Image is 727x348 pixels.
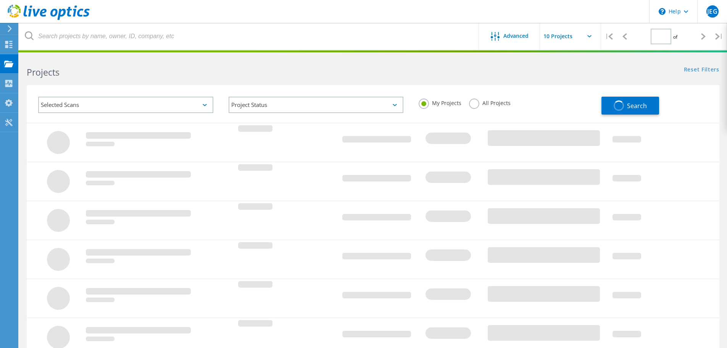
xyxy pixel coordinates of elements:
[627,102,647,110] span: Search
[27,66,60,78] b: Projects
[707,8,717,15] span: JEG
[503,33,529,39] span: Advanced
[229,97,404,113] div: Project Status
[673,34,677,40] span: of
[684,67,719,73] a: Reset Filters
[659,8,666,15] svg: \n
[601,97,659,115] button: Search
[711,23,727,50] div: |
[8,16,90,21] a: Live Optics Dashboard
[19,23,479,50] input: Search projects by name, owner, ID, company, etc
[469,99,511,106] label: All Projects
[601,23,617,50] div: |
[38,97,213,113] div: Selected Scans
[419,99,461,106] label: My Projects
